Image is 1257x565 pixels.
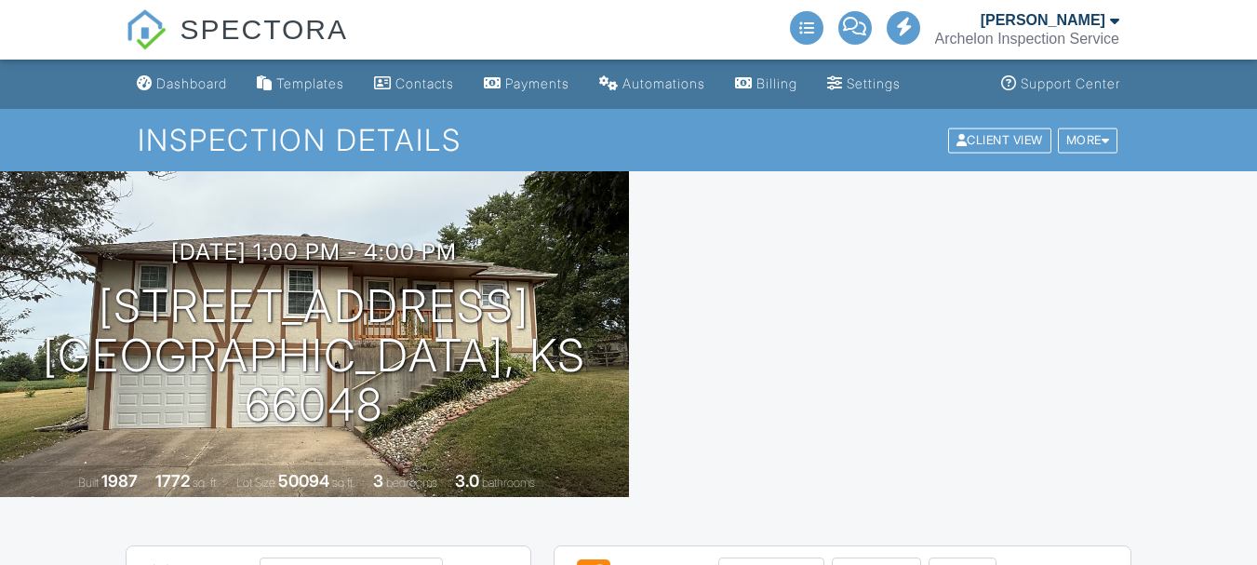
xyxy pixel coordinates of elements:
a: Client View [946,132,1056,146]
a: SPECTORA [126,28,348,62]
a: Dashboard [129,67,234,101]
a: Automations (Basic) [592,67,713,101]
span: bedrooms [386,476,437,490]
div: Automations [622,75,705,91]
span: sq.ft. [332,476,355,490]
a: Templates [249,67,352,101]
h1: [STREET_ADDRESS] [GEOGRAPHIC_DATA], KS 66048 [30,282,599,429]
div: Contacts [395,75,454,91]
div: Client View [948,128,1051,153]
div: [PERSON_NAME] [981,11,1105,30]
h1: Inspection Details [138,124,1119,156]
div: 3.0 [455,471,479,491]
div: 1987 [101,471,138,491]
span: Lot Size [236,476,275,490]
div: 1772 [155,471,190,491]
div: Payments [505,75,569,91]
div: Billing [756,75,797,91]
div: Support Center [1021,75,1120,91]
a: Payments [476,67,577,101]
a: Settings [820,67,908,101]
a: Support Center [994,67,1128,101]
img: The Best Home Inspection Software - Spectora [126,9,167,50]
div: More [1058,128,1118,153]
span: Built [78,476,99,490]
div: Templates [276,75,344,91]
a: Contacts [367,67,461,101]
span: SPECTORA [181,9,349,48]
div: 3 [373,471,383,491]
div: Dashboard [156,75,227,91]
span: sq. ft. [193,476,219,490]
a: Billing [728,67,805,101]
div: Settings [847,75,901,91]
span: bathrooms [482,476,535,490]
div: 50094 [278,471,329,491]
h3: [DATE] 1:00 pm - 4:00 pm [171,239,457,264]
div: Archelon Inspection Service [935,30,1119,48]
